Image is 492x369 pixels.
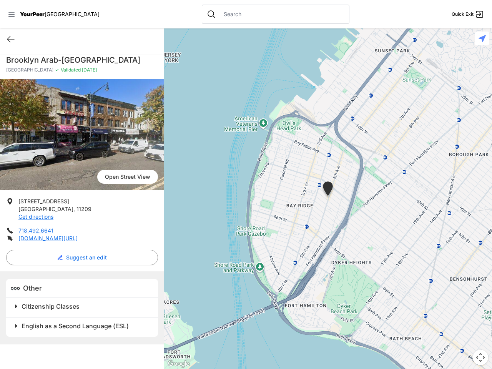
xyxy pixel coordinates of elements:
button: Suggest an edit [6,250,158,265]
span: [GEOGRAPHIC_DATA] [6,67,53,73]
span: Other [23,284,42,292]
span: [DATE] [81,67,97,73]
input: Search [219,10,344,18]
span: YourPeer [20,11,45,17]
span: Citizenship Classes [22,303,80,310]
img: Google [166,359,191,369]
span: [GEOGRAPHIC_DATA] [18,206,73,212]
span: Open Street View [97,170,158,184]
span: Quick Exit [452,11,474,17]
a: Open this area in Google Maps (opens a new window) [166,359,191,369]
a: YourPeer[GEOGRAPHIC_DATA] [20,12,100,17]
span: English as a Second Language (ESL) [22,322,129,330]
span: [STREET_ADDRESS] [18,198,69,204]
span: ✓ [55,67,59,73]
a: [DOMAIN_NAME][URL] [18,235,78,241]
span: Validated [61,67,81,73]
button: Map camera controls [473,350,488,365]
span: [GEOGRAPHIC_DATA] [45,11,100,17]
span: 11209 [76,206,91,212]
span: , [73,206,75,212]
span: Suggest an edit [66,254,107,261]
a: 718.492.6641 [18,227,53,234]
a: Quick Exit [452,10,484,19]
h1: Brooklyn Arab-[GEOGRAPHIC_DATA] [6,55,158,65]
a: Get directions [18,213,53,220]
